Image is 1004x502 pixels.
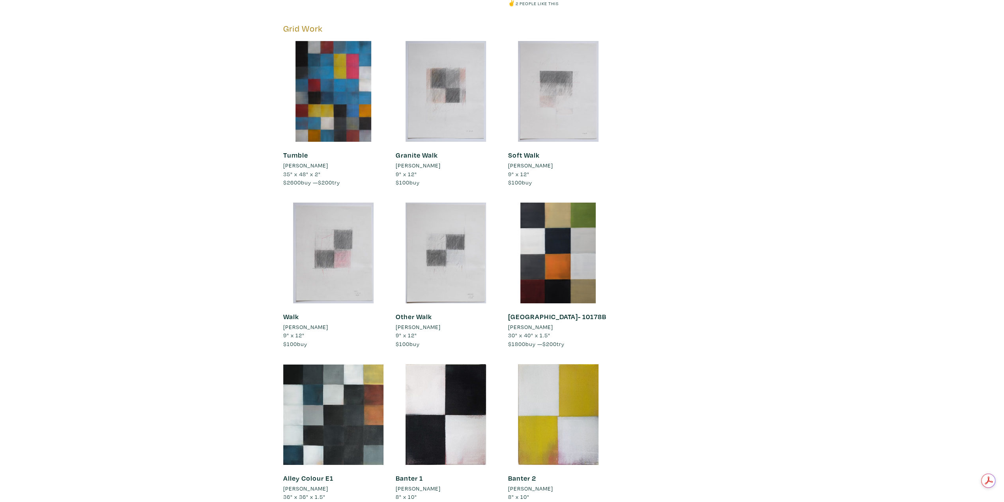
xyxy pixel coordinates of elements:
span: buy — try [283,179,340,186]
a: [PERSON_NAME] [283,161,384,170]
span: 35" x 48" x 2" [283,170,321,178]
a: Other Walk [395,312,432,321]
li: [PERSON_NAME] [283,484,328,493]
a: [PERSON_NAME] [283,323,384,331]
a: Walk [283,312,299,321]
a: [PERSON_NAME] [508,323,608,331]
li: [PERSON_NAME] [508,484,553,493]
span: 8" x 10" [508,493,529,500]
span: buy [508,179,532,186]
li: [PERSON_NAME] [395,484,440,493]
span: $200 [318,179,332,186]
a: [PERSON_NAME] [283,484,384,493]
span: buy — try [508,340,564,348]
span: 30" x 40" x 1.5" [508,331,550,339]
span: buy [395,179,419,186]
a: Soft Walk [508,150,539,160]
a: [PERSON_NAME] [508,484,608,493]
span: $2600 [283,179,301,186]
li: [PERSON_NAME] [508,161,553,170]
a: Tumble [283,150,308,160]
a: [PERSON_NAME] [395,323,496,331]
span: 36" x 36" x 1.5" [283,493,325,500]
span: 9" x 12" [395,170,417,178]
a: [PERSON_NAME] [395,484,496,493]
span: $100 [395,340,409,348]
span: $100 [508,179,522,186]
li: [PERSON_NAME] [283,323,328,331]
li: [PERSON_NAME] [508,323,553,331]
a: [PERSON_NAME] [395,161,496,170]
li: [PERSON_NAME] [395,161,440,170]
a: Banter 1 [395,474,423,483]
span: 9" x 12" [508,170,529,178]
a: Alley Colour E1 [283,474,333,483]
span: $200 [542,340,556,348]
li: [PERSON_NAME] [283,161,328,170]
a: Banter 2 [508,474,536,483]
span: buy [283,340,307,348]
a: [PERSON_NAME] [508,161,608,170]
span: $100 [283,340,297,348]
span: buy [395,340,419,348]
a: Granite Walk [395,150,437,160]
span: 8" x 10" [395,493,417,500]
h5: Grid Work [283,23,609,34]
span: 9" x 12" [395,331,417,339]
a: [GEOGRAPHIC_DATA]- 10178B [508,312,606,321]
small: 2 people like this [515,0,558,6]
span: $1800 [508,340,525,348]
li: [PERSON_NAME] [395,323,440,331]
span: 9" x 12" [283,331,305,339]
span: $100 [395,179,409,186]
